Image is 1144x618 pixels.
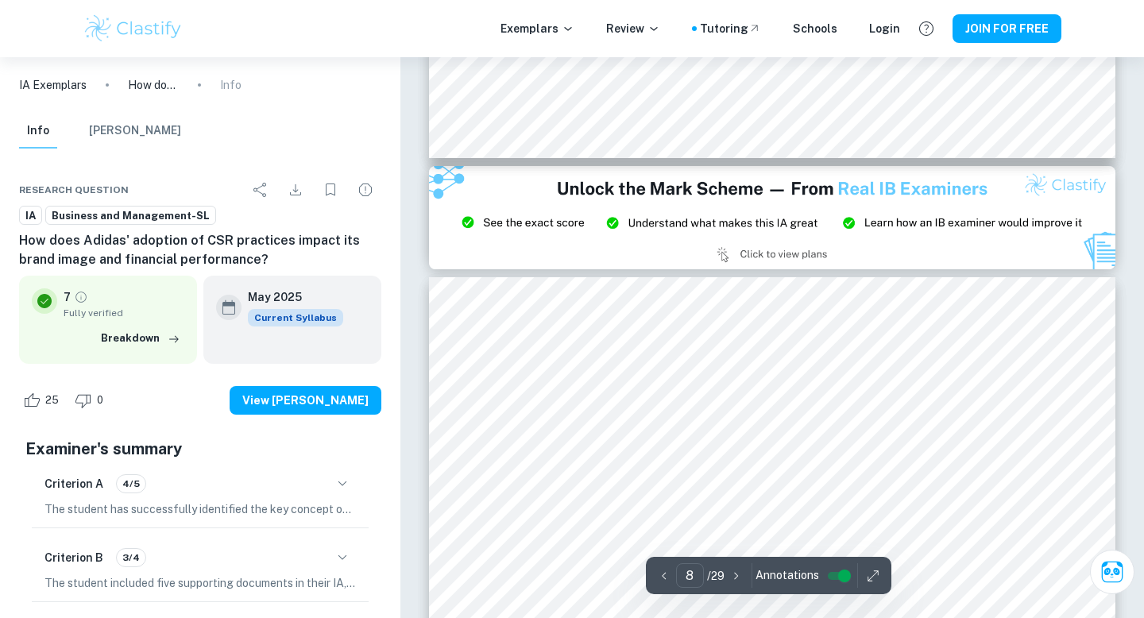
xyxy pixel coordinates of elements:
p: The student has successfully identified the key concept of sustainability in their IA, which is c... [44,500,356,518]
button: Breakdown [97,326,184,350]
p: 7 [64,288,71,306]
div: Dislike [71,388,112,413]
a: Tutoring [700,20,761,37]
div: Bookmark [315,174,346,206]
button: Help and Feedback [913,15,940,42]
button: JOIN FOR FREE [953,14,1061,43]
span: Current Syllabus [248,309,343,326]
h6: May 2025 [248,288,330,306]
span: Annotations [756,567,819,584]
span: Business and Management-SL [46,208,215,224]
a: IA Exemplars [19,76,87,94]
h5: Examiner's summary [25,437,375,461]
h6: Criterion A [44,475,103,492]
a: Business and Management-SL [45,206,216,226]
img: Ad [429,166,1115,269]
a: Schools [793,20,837,37]
span: 0 [88,392,112,408]
p: Review [606,20,660,37]
button: Ask Clai [1090,550,1134,594]
span: 3/4 [117,550,145,565]
button: View [PERSON_NAME] [230,386,381,415]
a: Grade fully verified [74,290,88,304]
span: Research question [19,183,129,197]
a: IA [19,206,42,226]
div: Like [19,388,68,413]
div: Report issue [350,174,381,206]
button: [PERSON_NAME] [89,114,181,149]
span: 25 [37,392,68,408]
div: Share [245,174,276,206]
div: Download [280,174,311,206]
p: How does Adidas' adoption of CSR practices impact its brand image and financial performance? [128,76,179,94]
button: Info [19,114,57,149]
p: Info [220,76,242,94]
h6: How does Adidas' adoption of CSR practices impact its brand image and financial performance? [19,231,381,269]
span: IA [20,208,41,224]
span: 4/5 [117,477,145,491]
p: Exemplars [500,20,574,37]
p: / 29 [707,567,725,585]
h6: Criterion B [44,549,103,566]
p: The student included five supporting documents in their IA, which is within the required range an... [44,574,356,592]
img: Clastify logo [83,13,184,44]
div: This exemplar is based on the current syllabus. Feel free to refer to it for inspiration/ideas wh... [248,309,343,326]
span: Fully verified [64,306,184,320]
a: Login [869,20,900,37]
